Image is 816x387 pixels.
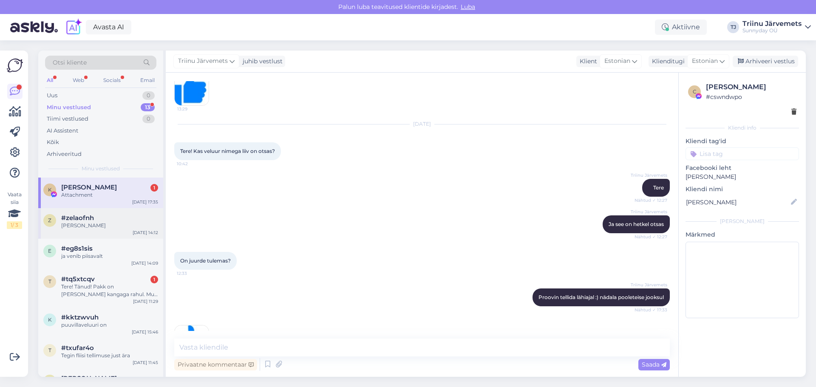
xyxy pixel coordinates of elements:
div: [DATE] 11:29 [133,298,158,305]
span: t [48,278,51,285]
span: Nähtud ✓ 12:27 [635,197,667,203]
div: Email [139,75,156,86]
div: Aktiivne [655,20,707,35]
span: Otsi kliente [53,58,87,67]
span: Proovin tellida lähiajal :) nädala pooleteise jooksul [538,294,664,300]
div: [DATE] 17:35 [132,199,158,205]
div: TJ [727,21,739,33]
span: #txufar4o [61,344,94,352]
div: [PERSON_NAME] [61,222,158,229]
span: Triinu Järvemets [178,56,228,66]
span: Minu vestlused [82,165,120,172]
span: Tere [653,184,664,191]
div: 0 [142,115,155,123]
span: Luba [458,3,478,11]
div: 1 / 3 [7,221,22,229]
div: [DATE] 14:09 [131,260,158,266]
div: [DATE] 11:45 [133,359,158,366]
p: Kliendi tag'id [686,137,799,146]
p: Facebooki leht [686,164,799,172]
div: puuvillaveluuri on [61,321,158,329]
div: 1 [150,184,158,192]
div: Klienditugi [649,57,685,66]
div: 1 [150,276,158,283]
span: z [48,217,51,223]
img: Attachment [175,325,209,359]
div: Arhiveeritud [47,150,82,158]
div: Vaata siia [7,191,22,229]
span: k [48,316,52,323]
div: ja venib piisavalt [61,252,158,260]
div: [DATE] [174,120,670,128]
div: Klient [576,57,597,66]
div: All [45,75,55,86]
span: Triinu Järvemets [631,282,667,288]
span: Estonian [692,56,718,66]
span: Estonian [604,56,630,66]
span: Ja see on hetkel otsas [609,221,664,227]
span: t [48,347,51,353]
div: Web [71,75,86,86]
span: c [693,88,697,95]
p: Märkmed [686,230,799,239]
span: Triinu Järvemets [631,209,667,215]
span: #tq5xtcqv [61,275,95,283]
span: Kadi Tammoja [61,184,117,191]
div: Tere! Tänud! Pakk on [PERSON_NAME] kangaga rahul. Mul on küsimus, kas mingit võimalust [PERSON_NA... [61,283,158,298]
div: Tegin fliisi tellimuse just ära [61,352,158,359]
span: #kktzwvuh [61,314,99,321]
div: juhib vestlust [239,57,283,66]
div: Uus [47,91,57,100]
div: 0 [142,91,155,100]
div: 13 [141,103,155,112]
div: Attachment [61,191,158,199]
div: Kõik [47,138,59,147]
a: Avasta AI [86,20,131,34]
img: Attachment [175,71,209,105]
div: Tiimi vestlused [47,115,88,123]
p: Kliendi nimi [686,185,799,194]
span: Tere! Kas veluur nimega liiv on otsas? [180,148,275,154]
span: #zelaofnh [61,214,94,222]
span: Triinu Järvemets [631,172,667,178]
div: [PERSON_NAME] [686,218,799,225]
span: Saada [642,361,666,368]
div: Kliendi info [686,124,799,132]
img: explore-ai [65,18,82,36]
input: Lisa nimi [686,198,789,207]
div: Arhiveeri vestlus [733,56,798,67]
p: [PERSON_NAME] [686,172,799,181]
span: On juurde tulemas? [180,257,231,264]
span: Nähtud ✓ 17:33 [635,307,667,313]
div: AI Assistent [47,127,78,135]
div: Privaatne kommentaar [174,359,257,370]
div: # cswndwpo [706,92,796,102]
span: 10:42 [177,161,209,167]
div: Sunnyday OÜ [742,27,802,34]
span: Nähtud ✓ 12:27 [635,234,667,240]
span: K [48,186,52,193]
span: 12:33 [177,270,209,277]
span: e [48,248,51,254]
img: Askly Logo [7,57,23,73]
div: Socials [102,75,122,86]
div: [PERSON_NAME] [706,82,796,92]
div: Triinu Järvemets [742,20,802,27]
div: Minu vestlused [47,103,91,112]
div: [DATE] 14:12 [133,229,158,236]
div: [DATE] 15:46 [132,329,158,335]
span: #eg8s1sis [61,245,93,252]
span: Kadi Salu [61,375,117,382]
span: 13:29 [177,106,209,112]
a: Triinu JärvemetsSunnyday OÜ [742,20,811,34]
input: Lisa tag [686,147,799,160]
